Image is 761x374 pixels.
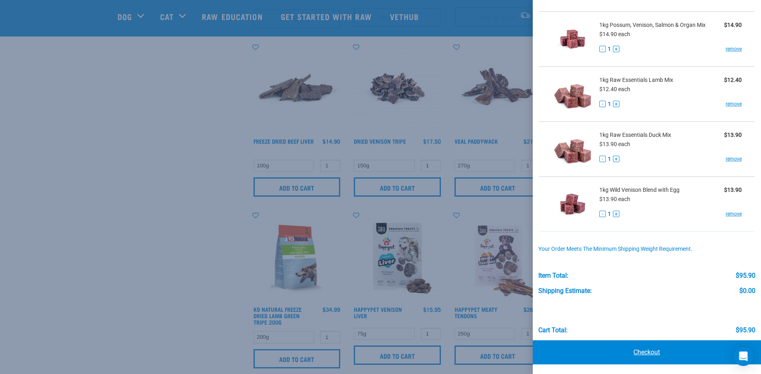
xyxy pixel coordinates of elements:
[599,131,671,139] span: 1kg Raw Essentials Duck Mix
[538,327,568,334] div: Cart total:
[538,287,592,295] div: Shipping Estimate:
[538,272,568,279] div: Item Total:
[599,46,606,52] button: -
[724,132,742,138] strong: $13.90
[734,347,753,366] div: Open Intercom Messenger
[599,211,606,217] button: -
[552,73,593,115] img: Raw Essentials Lamb Mix
[724,187,742,193] strong: $13.90
[552,128,593,170] img: Raw Essentials Duck Mix
[726,100,742,108] a: remove
[599,101,606,107] button: -
[608,100,611,108] span: 1
[736,272,755,279] div: $95.90
[726,210,742,217] a: remove
[552,18,593,60] img: Possum, Venison, Salmon & Organ Mix
[599,21,706,29] span: 1kg Possum, Venison, Salmon & Organ Mix
[538,246,756,252] div: Your order meets the minimum shipping weight requirement.
[599,156,606,162] button: -
[552,183,593,225] img: Wild Venison Blend with Egg
[608,155,611,163] span: 1
[726,155,742,163] a: remove
[726,45,742,53] a: remove
[613,156,619,162] button: +
[613,101,619,107] button: +
[599,76,673,84] span: 1kg Raw Essentials Lamb Mix
[599,196,630,202] span: $13.90 each
[599,31,630,37] span: $14.90 each
[724,77,742,83] strong: $12.40
[599,86,630,92] span: $12.40 each
[599,141,630,147] span: $13.90 each
[608,210,611,218] span: 1
[608,45,611,53] span: 1
[613,46,619,52] button: +
[599,186,680,194] span: 1kg Wild Venison Blend with Egg
[736,327,755,334] div: $95.90
[739,287,755,295] div: $0.00
[613,211,619,217] button: +
[724,22,742,28] strong: $14.90
[533,340,761,364] a: Checkout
